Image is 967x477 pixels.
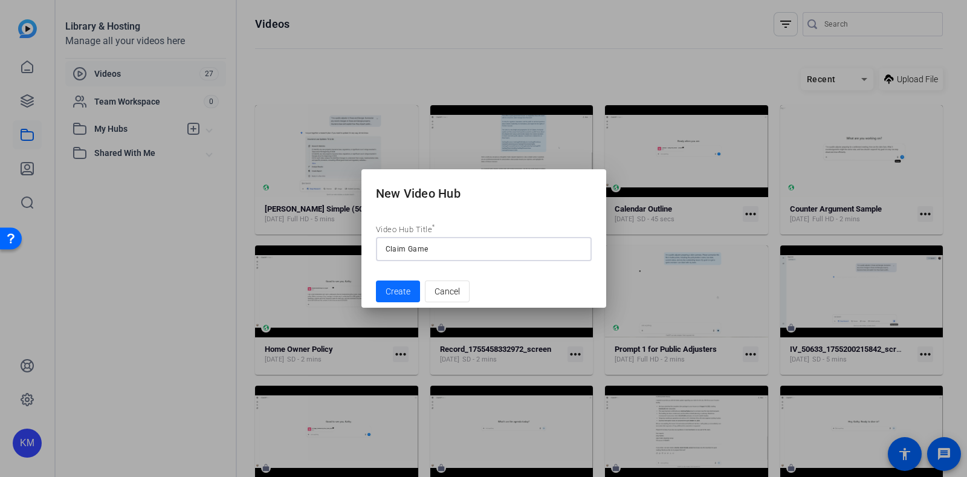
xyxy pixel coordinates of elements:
button: Create [376,281,420,302]
span: Create [386,285,410,298]
h2: New Video Hub [361,169,606,209]
input: Enter here [386,242,582,256]
span: Cancel [435,280,460,303]
div: Video Hub Title [376,222,592,237]
button: Cancel [425,281,470,302]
